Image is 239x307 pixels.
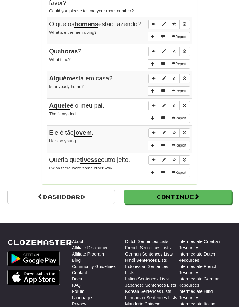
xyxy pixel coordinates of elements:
[49,111,77,116] small: That's my dad.
[49,166,113,170] small: I wish there were some other way.
[49,57,71,62] small: What time?
[72,245,108,251] a: Affiliate Disclaimer
[148,59,190,69] div: More sentence controls
[72,257,81,263] a: Blog
[72,251,104,257] a: Affiliate Program
[148,168,190,177] div: More sentence controls
[49,102,104,110] span: é o meu pai.
[72,276,82,282] a: Docs
[168,114,190,123] button: Report
[178,288,232,301] a: Intermediate Hindi Resources
[125,288,171,295] a: Korean Sentences Lists
[168,168,190,177] button: Report
[148,141,158,150] button: Add sentence to collection
[148,155,190,165] div: Sentence controls
[169,47,180,56] button: Toggle favorite
[159,101,169,110] button: Edit sentence
[124,190,232,204] button: Continue
[148,47,159,56] button: Play sentence audio
[49,84,84,89] small: Is anybody home?
[178,276,232,288] a: Intermediate German Resources
[148,141,190,150] div: More sentence controls
[148,86,158,96] button: Add sentence to collection
[148,101,190,110] div: Sentence controls
[7,270,60,285] img: Get it on App Store
[7,190,115,204] a: Dashboard
[148,32,190,41] div: More sentence controls
[148,74,159,83] button: Play sentence audio
[169,101,180,110] button: Toggle favorite
[148,168,158,177] button: Add sentence to collection
[49,30,97,35] small: What are the men doing?
[125,245,171,251] a: French Sentences Lists
[148,128,159,138] button: Play sentence audio
[125,282,176,288] a: Japanese Sentences Lists
[148,128,190,138] div: Sentence controls
[159,20,169,29] button: Edit sentence
[168,32,190,41] button: Report
[49,75,72,82] u: Alguém
[179,101,190,110] button: Toggle ignore
[49,102,70,110] u: Aquele
[178,263,232,276] a: Intermediate French Resources
[179,155,190,165] button: Toggle ignore
[148,101,159,110] button: Play sentence audio
[7,251,60,266] img: Get it on Google Play
[148,32,158,41] button: Add sentence to collection
[148,155,159,165] button: Play sentence audio
[179,128,190,138] button: Toggle ignore
[72,288,84,295] a: Forum
[72,270,87,276] a: Contact
[125,257,167,263] a: Hindi Sentences Lists
[72,301,86,307] a: Privacy
[148,20,159,29] button: Play sentence audio
[169,74,180,83] button: Toggle favorite
[169,155,180,165] button: Toggle favorite
[159,128,169,138] button: Edit sentence
[49,139,77,143] small: He's so young.
[168,141,190,150] button: Report
[80,156,101,164] u: tivesse
[49,129,93,137] span: Ele é tão .
[159,155,169,165] button: Edit sentence
[7,238,72,246] a: Clozemaster
[49,156,130,164] span: Queria que outro jeito.
[49,48,81,55] span: Que ?
[168,86,190,96] button: Report
[74,129,92,137] u: jovem
[125,251,173,257] a: German Sentences Lists
[148,20,190,29] div: Sentence controls
[72,282,81,288] a: FAQ
[72,238,83,245] a: About
[72,295,93,301] a: Languages
[49,8,134,13] small: Could you please tell me your room number?
[125,263,178,276] a: Indonesian Sentences Lists
[169,20,180,29] button: Toggle favorite
[178,251,232,263] a: Intermediate Dutch Resources
[125,276,169,282] a: Italian Sentences Lists
[179,20,190,29] button: Toggle ignore
[159,47,169,56] button: Edit sentence
[178,238,232,251] a: Intermediate Croatian Resources
[169,128,180,138] button: Toggle favorite
[179,47,190,56] button: Toggle ignore
[125,295,177,301] a: Lithuanian Sentences Lists
[49,21,141,28] span: O que os estão fazendo?
[148,114,158,123] button: Add sentence to collection
[168,59,190,69] button: Report
[61,48,78,55] u: horas
[148,47,190,56] div: Sentence controls
[148,86,190,96] div: More sentence controls
[159,74,169,83] button: Edit sentence
[72,263,116,270] a: Community Guidelines
[148,114,190,123] div: More sentence controls
[74,21,98,28] u: homens
[148,59,158,69] button: Add sentence to collection
[49,75,112,82] span: está em casa?
[125,238,168,245] a: Dutch Sentences Lists
[148,74,190,83] div: Sentence controls
[179,74,190,83] button: Toggle ignore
